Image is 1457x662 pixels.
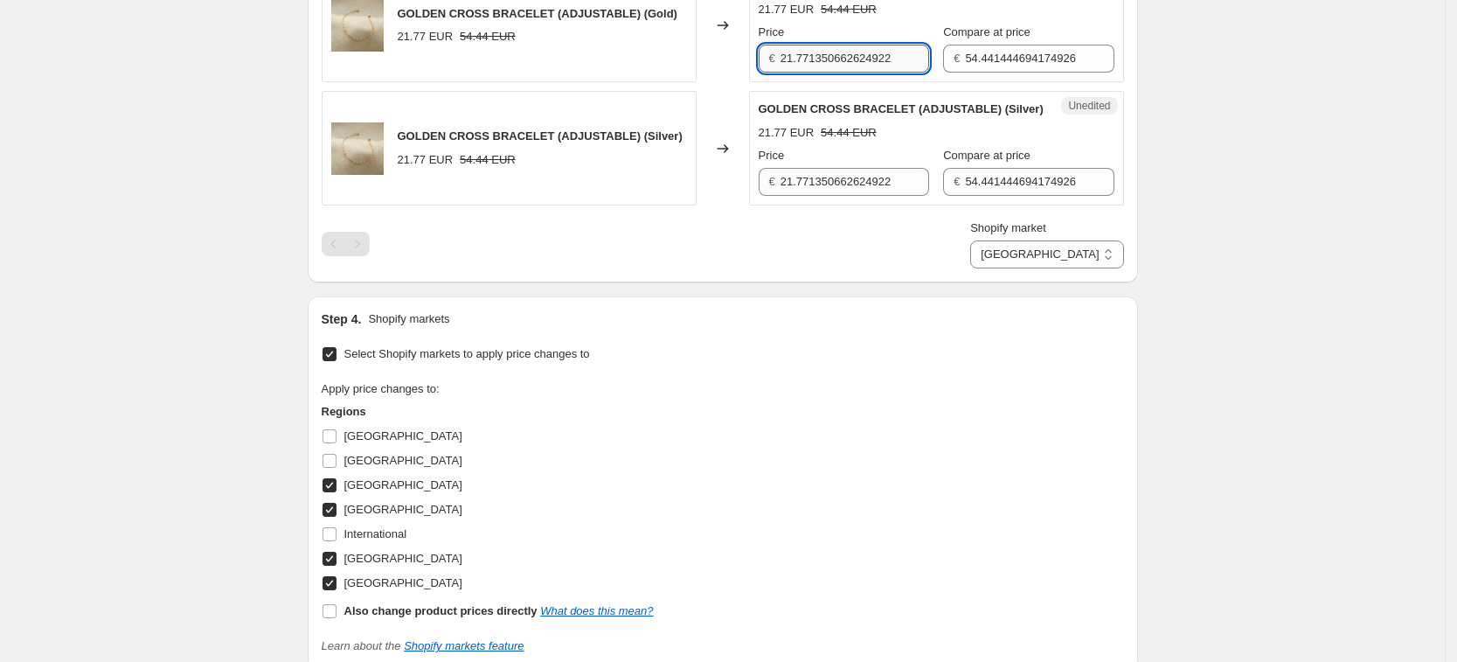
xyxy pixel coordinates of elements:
[759,102,1044,115] span: GOLDEN CROSS BRACELET (ADJUSTABLE) (Silver)
[769,52,775,65] span: €
[954,175,960,188] span: €
[404,639,524,652] a: Shopify markets feature
[759,149,785,162] span: Price
[460,151,516,169] strike: 54.44 EUR
[759,124,815,142] div: 21.77 EUR
[322,382,440,395] span: Apply price changes to:
[331,122,384,175] img: 10_65b689d9-36ef-4224-92cb-729f600ac199_80x.png
[1068,99,1110,113] span: Unedited
[759,1,815,18] div: 21.77 EUR
[460,28,516,45] strike: 54.44 EUR
[821,1,877,18] strike: 54.44 EUR
[344,527,407,540] span: International
[344,503,462,516] span: [GEOGRAPHIC_DATA]
[322,639,524,652] i: Learn about the
[398,7,677,20] span: GOLDEN CROSS BRACELET (ADJUSTABLE) (Gold)
[943,149,1030,162] span: Compare at price
[344,552,462,565] span: [GEOGRAPHIC_DATA]
[344,478,462,491] span: [GEOGRAPHIC_DATA]
[540,604,653,617] a: What does this mean?
[344,604,538,617] b: Also change product prices directly
[368,310,449,328] p: Shopify markets
[322,310,362,328] h2: Step 4.
[769,175,775,188] span: €
[322,403,654,421] h3: Regions
[821,124,877,142] strike: 54.44 EUR
[344,576,462,589] span: [GEOGRAPHIC_DATA]
[943,25,1030,38] span: Compare at price
[970,221,1046,234] span: Shopify market
[954,52,960,65] span: €
[322,232,370,256] nav: Pagination
[344,347,590,360] span: Select Shopify markets to apply price changes to
[759,25,785,38] span: Price
[398,151,454,169] div: 21.77 EUR
[344,429,462,442] span: [GEOGRAPHIC_DATA]
[398,129,683,143] span: GOLDEN CROSS BRACELET (ADJUSTABLE) (Silver)
[398,28,454,45] div: 21.77 EUR
[344,454,462,467] span: [GEOGRAPHIC_DATA]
